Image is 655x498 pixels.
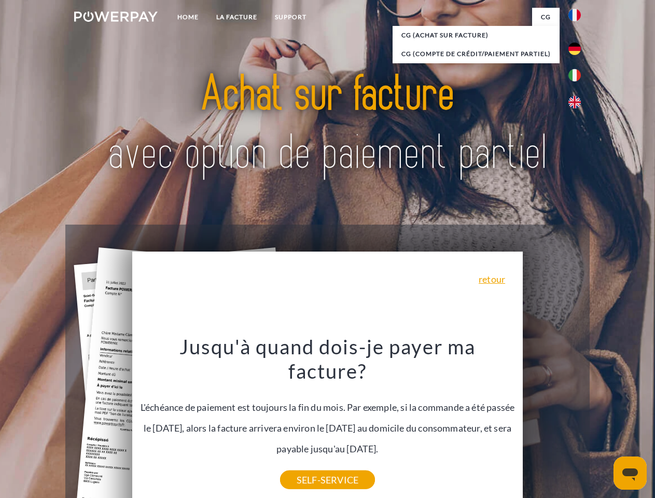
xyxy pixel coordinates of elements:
[479,274,505,284] a: retour
[568,96,581,108] img: en
[138,334,517,384] h3: Jusqu'à quand dois-je payer ma facture?
[169,8,207,26] a: Home
[280,471,375,489] a: SELF-SERVICE
[532,8,560,26] a: CG
[138,334,517,480] div: L'échéance de paiement est toujours la fin du mois. Par exemple, si la commande a été passée le [...
[393,45,560,63] a: CG (Compte de crédit/paiement partiel)
[614,457,647,490] iframe: Bouton de lancement de la fenêtre de messagerie
[74,11,158,22] img: logo-powerpay-white.svg
[207,8,266,26] a: LA FACTURE
[568,69,581,81] img: it
[99,50,556,199] img: title-powerpay_fr.svg
[568,43,581,55] img: de
[266,8,315,26] a: Support
[393,26,560,45] a: CG (achat sur facture)
[568,9,581,21] img: fr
